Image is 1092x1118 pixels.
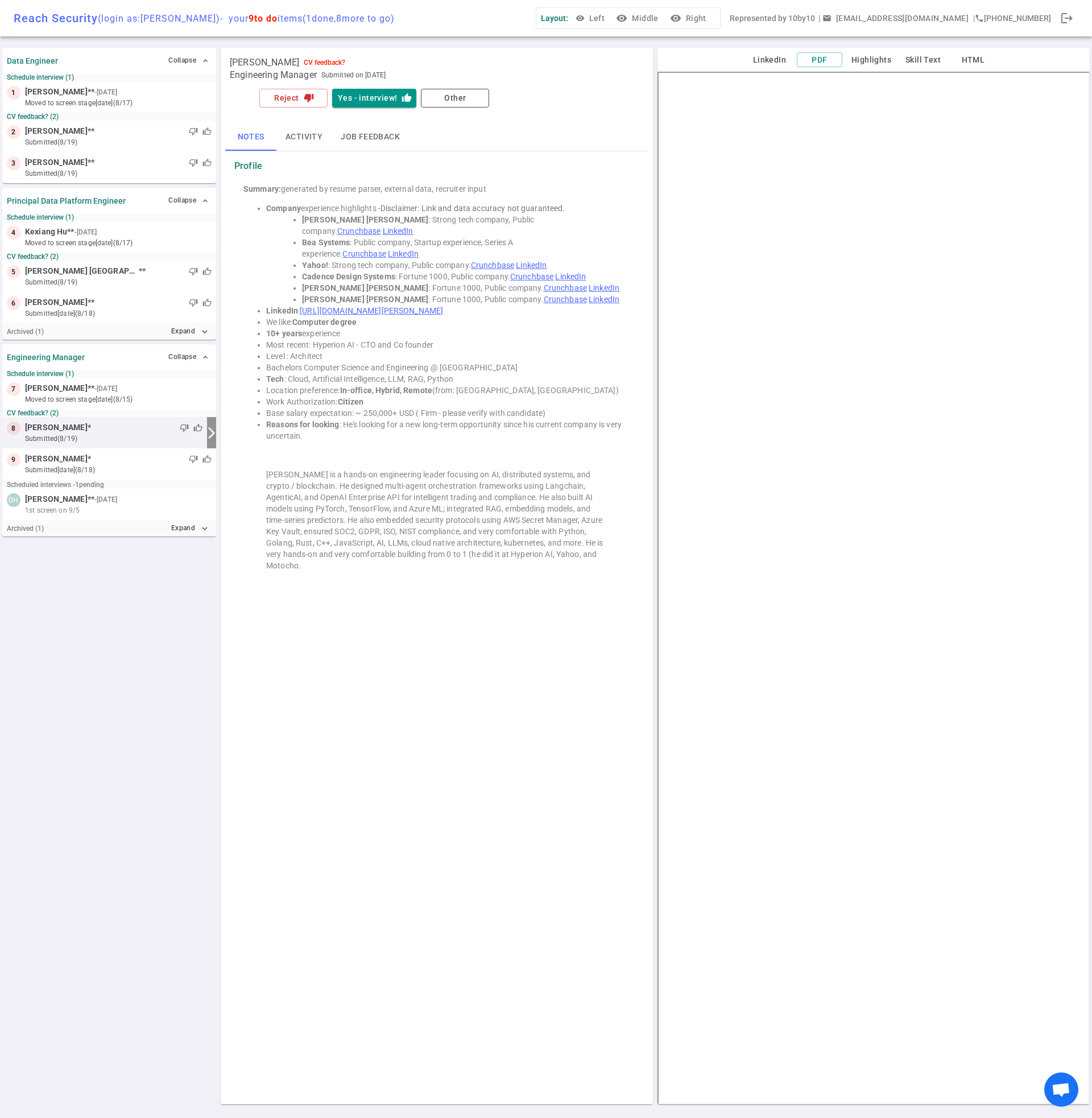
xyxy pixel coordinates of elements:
li: : Cloud, Artificial Intelligence, LLM, RAG, Python [266,373,630,385]
div: DH [7,493,20,507]
li: Level : Architect [266,350,630,362]
i: expand_more [200,327,210,337]
button: Collapse [166,52,212,69]
small: Schedule interview (1) [7,213,212,221]
strong: Reasons for looking [266,420,340,429]
span: thumb_up [202,455,212,464]
small: submitted (8/19) [25,168,212,179]
span: [PERSON_NAME] [GEOGRAPHIC_DATA] [25,265,139,277]
span: [PERSON_NAME] [25,382,88,394]
small: moved to Screen stage [DATE] (8/17) [25,238,212,248]
small: submitted (8/19) [25,137,212,147]
span: thumb_up [193,423,202,432]
li: experience [266,328,630,339]
iframe: candidate_document_preview__iframe [657,72,1090,1104]
small: moved to Screen stage [DATE] (8/15) [25,394,212,405]
div: Done [1056,7,1078,30]
a: Crunchbase [544,283,587,292]
div: 4 [7,226,20,240]
div: generated by resume parser, external data, recruiter input [243,183,630,195]
li: Bachelors Computer Science and Engineering @ [GEOGRAPHIC_DATA] [266,362,630,373]
button: Expandexpand_more [168,323,212,340]
button: Rejectthumb_down [259,89,328,108]
button: Yes - interview!thumb_up [332,89,416,108]
small: Schedule interview (1) [7,370,212,378]
span: (login as: [PERSON_NAME] ) [98,13,220,24]
div: 6 [7,296,20,310]
li: Location preference: (from: [GEOGRAPHIC_DATA], [GEOGRAPHIC_DATA]) [266,385,630,396]
span: thumb_up [202,158,212,167]
strong: [PERSON_NAME] [PERSON_NAME] [302,295,429,304]
small: - [DATE] [75,227,97,237]
div: 8 [7,422,20,435]
i: visibility [616,13,627,24]
button: Notes [225,123,276,151]
li: : Fortune 1000, Public company. [302,282,630,294]
span: 9 to do [249,13,278,24]
a: LinkedIn [555,272,586,281]
li: Most recent: Hyperion AI - CTO and Co founder [266,339,630,350]
button: Other [421,89,489,108]
button: PDF [797,52,842,68]
i: thumb_up [402,93,412,103]
a: LinkedIn [589,295,619,304]
button: visibilityMiddle [614,8,663,29]
strong: Cadence Design Systems [302,272,395,281]
div: 5 [7,265,20,279]
button: LinkedIn [747,53,792,67]
i: expand_more [200,523,210,534]
span: thumb_up [202,127,212,136]
button: Expandexpand_more [168,520,212,537]
li: : He's looking for a new long-term opportunity since his current company is very uncertain. [266,419,630,442]
a: LinkedIn [589,283,619,292]
span: expand_less [201,353,210,362]
strong: Bea Systems [302,238,350,247]
button: Collapse [166,349,212,365]
strong: 10+ years [266,329,302,338]
blockquote: [PERSON_NAME] is a hands-on engineering leader focusing on AI, distributed systems, and crypto / ... [266,469,607,571]
small: - [DATE] [94,494,117,505]
span: thumb_down [189,267,198,276]
li: : Fortune 1000, Public company. [302,294,630,305]
span: [PERSON_NAME] [25,422,88,434]
div: 3 [7,156,20,170]
li: : Strong tech company, Public company. [302,259,630,271]
i: visibility [670,13,681,24]
span: thumb_up [202,298,212,307]
div: 9 [7,453,20,467]
button: Collapse [166,192,212,209]
strong: Profile [234,160,262,172]
small: submitted (8/19) [25,434,202,444]
a: Crunchbase [342,249,386,258]
i: arrow_forward_ios [205,426,218,440]
small: CV feedback? (2) [7,253,212,261]
li: Base salary expectation: ~ 250,000+ USD ( Firm - please verify with candidate) [266,407,630,419]
div: CV feedback? [304,59,345,67]
small: - [DATE] [94,383,117,394]
span: [PERSON_NAME] [25,125,88,137]
span: Disclaimer: Link and data accuracy not guaranteed. [380,204,565,213]
strong: [PERSON_NAME] [PERSON_NAME] [302,215,429,224]
i: thumb_down [304,93,314,103]
div: Represented by 10by10 | | [PHONE_NUMBER] [730,8,1051,29]
a: Crunchbase [471,261,514,270]
strong: Citizen [338,397,364,406]
span: Submitted on [DATE] [321,69,386,81]
span: expand_less [201,196,210,205]
button: HTML [950,53,996,67]
small: CV feedback? (2) [7,113,212,121]
strong: Engineering Manager [7,353,85,362]
small: Archived ( 1 ) [7,328,44,336]
a: Crunchbase [510,272,553,281]
small: submitted (8/19) [25,277,212,287]
small: CV feedback? (2) [7,409,212,417]
strong: Summary: [243,184,281,193]
span: thumb_down [189,298,198,307]
strong: LinkedIn [266,306,298,315]
strong: Principal Data Platform Engineer [7,196,126,205]
button: Activity [276,123,332,151]
small: moved to Screen stage [DATE] (8/17) [25,98,212,108]
a: Open chat [1044,1072,1078,1107]
a: Crunchbase [337,226,380,236]
span: 1st screen on 9/5 [25,505,80,515]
